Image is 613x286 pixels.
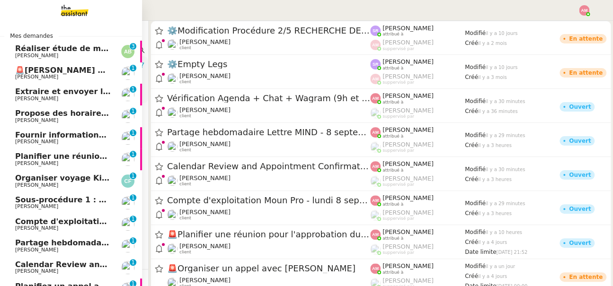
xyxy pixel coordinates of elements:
div: Ouvert [569,206,591,212]
span: Calendar Review and Appointment Confirmation - 8 septembre 2025 [15,260,307,269]
span: client [179,147,191,153]
span: [PERSON_NAME] [179,38,231,45]
span: suppervisé par [382,80,414,85]
span: Créé [465,74,478,80]
span: il y a 4 jours [478,274,507,279]
img: svg [370,59,381,69]
img: svg [370,40,381,50]
span: Créé [465,142,478,148]
div: En attente [569,274,603,280]
span: [PERSON_NAME] [15,52,58,59]
span: [PERSON_NAME] [382,73,434,80]
span: il y a 10 jours [486,31,518,36]
img: svg [370,195,381,206]
span: [PERSON_NAME] [179,140,231,147]
p: 1 [131,237,135,246]
img: users%2FC9SBsJ0duuaSgpQFj5LgoEX8n0o2%2Favatar%2Fec9d51b8-9413-4189-adfb-7be4d8c96a3c [167,39,178,50]
img: svg [370,93,381,104]
app-user-label: suppervisé par [370,141,465,153]
span: Modifié [465,98,486,104]
span: [PERSON_NAME] [15,74,58,80]
span: [PERSON_NAME] [382,160,434,167]
span: Compte d'exploitation Moun Pro - lundi 8 septembre 2025 [15,217,263,226]
p: 1 [131,86,135,95]
span: [PERSON_NAME] [15,160,58,166]
span: Propose des horaires pour un appel [15,109,168,118]
span: [PERSON_NAME] [15,95,58,102]
span: Organiser voyage Kirghizistan [15,173,144,182]
img: users%2F5wb7CaiUE6dOiPeaRcV8Mw5TCrI3%2Favatar%2F81010312-bfeb-45f9-b06f-91faae72560a [121,88,134,101]
span: [PERSON_NAME] [15,247,58,253]
nz-badge-sup: 1 [130,108,136,114]
span: il y a 30 minutes [486,167,525,172]
img: users%2F9GXHdUEgf7ZlSXdwo7B3iBDT3M02%2Favatar%2Fimages.jpeg [121,239,134,252]
p: 1 [131,130,135,138]
img: users%2FYpHCMxs0fyev2wOt2XOQMyMzL3F3%2Favatar%2Fb1d7cab4-399e-487a-a9b0-3b1e57580435 [121,153,134,166]
img: svg [370,229,381,240]
app-user-label: suppervisé par [370,243,465,255]
p: 1 [131,65,135,73]
app-user-label: suppervisé par [370,209,465,221]
span: [PERSON_NAME] [382,194,434,201]
span: il y a un jour [486,264,515,269]
span: [PERSON_NAME] [15,139,58,145]
app-user-label: suppervisé par [370,39,465,51]
span: attribué à [382,236,403,241]
span: attribué à [382,202,403,207]
span: [PERSON_NAME] [179,174,231,182]
span: Créé [465,40,478,46]
span: [PERSON_NAME] [382,39,434,46]
span: [PERSON_NAME] [179,106,231,113]
div: En attente [569,36,603,42]
span: Créé [465,273,478,279]
img: users%2FoFdbodQ3TgNoWt9kP3GXAs5oaCq1%2Favatar%2Fprofile-pic.png [370,176,381,186]
img: svg [370,26,381,36]
img: svg [370,74,381,84]
img: users%2FYpHCMxs0fyev2wOt2XOQMyMzL3F3%2Favatar%2Fb1d7cab4-399e-487a-a9b0-3b1e57580435 [167,243,178,254]
span: Extraire et envoyer les procédures actives [15,87,196,96]
span: Modifié [465,263,486,269]
div: Ouvert [569,104,591,110]
img: svg [370,161,381,172]
span: client [179,216,191,221]
span: [PERSON_NAME] [382,209,434,216]
app-user-detailed-label: client [167,243,370,255]
span: il y a 3 heures [478,143,512,148]
span: [PERSON_NAME] [179,277,231,284]
nz-badge-sup: 1 [130,173,136,179]
p: 1 [131,108,135,116]
img: users%2FoFdbodQ3TgNoWt9kP3GXAs5oaCq1%2Favatar%2Fprofile-pic.png [370,244,381,254]
span: [PERSON_NAME] [179,72,231,79]
span: [PERSON_NAME] [15,182,58,188]
span: Modifié [465,30,486,36]
span: Sous-procédure 1 : Actualisation du fichier de suivi - septembre 2025 [15,195,312,204]
img: users%2F37wbV9IbQuXMU0UH0ngzBXzaEe12%2Favatar%2Fcba66ece-c48a-48c8-9897-a2adc1834457 [121,67,134,80]
span: Fournir informations événements [GEOGRAPHIC_DATA] et [GEOGRAPHIC_DATA] [15,130,352,139]
nz-badge-sup: 1 [130,65,136,71]
span: attribué à [382,270,403,275]
span: [PERSON_NAME] [382,175,434,182]
span: [DATE] 21:52 [496,250,527,255]
app-user-label: attribué à [370,194,465,207]
span: Mes demandes [4,31,59,41]
span: Vérification Agenda + Chat + Wagram (9h et 14h) [167,94,370,103]
p: 1 [131,151,135,159]
app-user-label: suppervisé par [370,107,465,119]
img: svg [121,174,134,188]
img: users%2F9GXHdUEgf7ZlSXdwo7B3iBDT3M02%2Favatar%2Fimages.jpeg [167,107,178,118]
img: svg [370,263,381,274]
img: users%2FYpHCMxs0fyev2wOt2XOQMyMzL3F3%2Favatar%2Fb1d7cab4-399e-487a-a9b0-3b1e57580435 [121,110,134,123]
span: suppervisé par [382,182,414,187]
span: [PERSON_NAME] [382,107,434,114]
span: il y a 29 minutes [486,201,525,206]
img: users%2F9GXHdUEgf7ZlSXdwo7B3iBDT3M02%2Favatar%2Fimages.jpeg [167,141,178,152]
span: suppervisé par [382,216,414,221]
span: ⚙️Empty Legs [167,60,370,69]
span: [PERSON_NAME] [382,92,434,99]
span: Planifier une réunion pour l'approbation du lancement [167,230,370,239]
img: svg [579,5,589,16]
span: Calendar Review and Appointment Confirmation - 8 septembre 2025 [167,162,370,171]
span: Modifié [465,64,486,70]
span: il y a 2 mois [478,41,507,46]
img: users%2FoFdbodQ3TgNoWt9kP3GXAs5oaCq1%2Favatar%2Fprofile-pic.png [370,142,381,152]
